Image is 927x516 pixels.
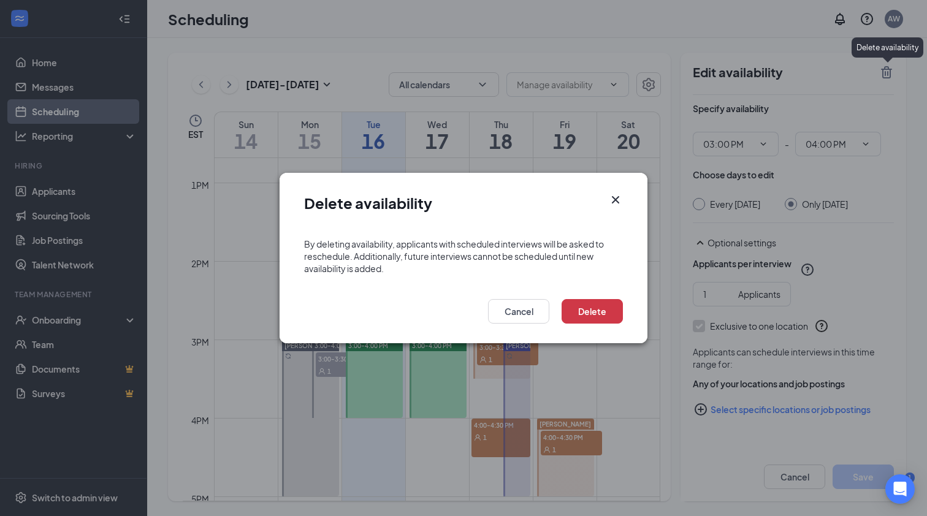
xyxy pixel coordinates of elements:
[304,192,432,213] h1: Delete availability
[608,192,623,207] button: Close
[852,37,923,58] div: Delete availability
[885,474,915,504] div: Open Intercom Messenger
[562,299,623,324] button: Delete
[304,238,623,275] div: By deleting availability, applicants with scheduled interviews will be asked to reschedule. Addit...
[608,192,623,207] svg: Cross
[488,299,549,324] button: Cancel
